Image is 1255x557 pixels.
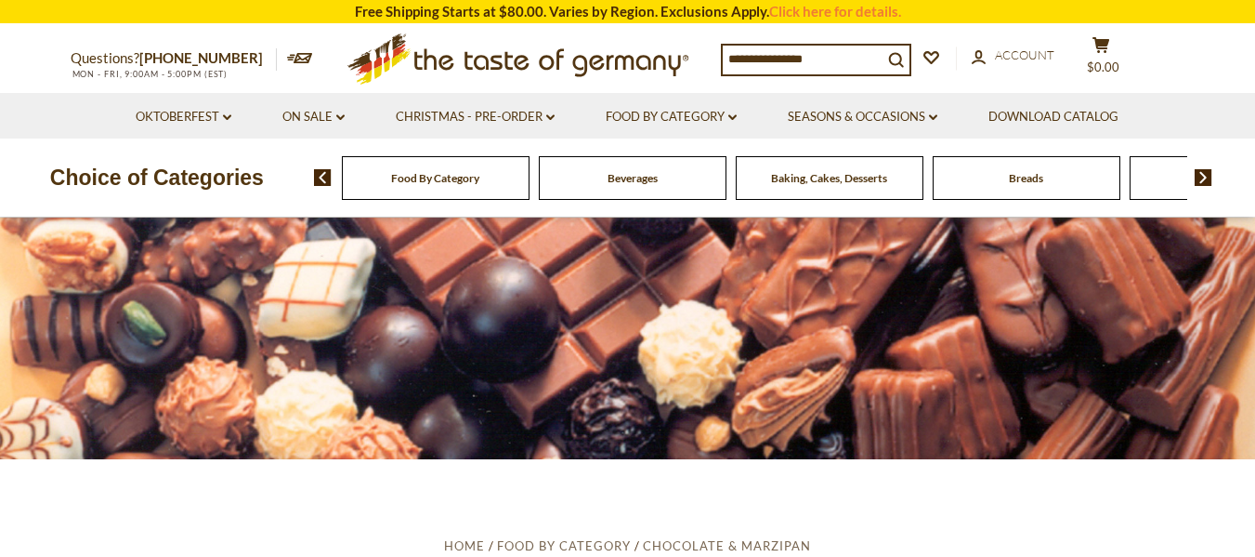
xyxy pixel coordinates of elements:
a: Christmas - PRE-ORDER [396,107,555,127]
a: Food By Category [391,171,479,185]
a: [PHONE_NUMBER] [139,49,263,66]
span: MON - FRI, 9:00AM - 5:00PM (EST) [71,69,229,79]
span: $0.00 [1087,60,1119,74]
a: Beverages [608,171,658,185]
a: Seasons & Occasions [788,107,937,127]
a: Download Catalog [988,107,1118,127]
img: previous arrow [314,169,332,186]
a: Breads [1009,171,1043,185]
a: Food By Category [606,107,737,127]
a: Chocolate & Marzipan [643,538,811,553]
img: next arrow [1195,169,1212,186]
a: Home [444,538,485,553]
a: On Sale [282,107,345,127]
a: Baking, Cakes, Desserts [771,171,887,185]
span: Account [995,47,1054,62]
button: $0.00 [1074,36,1130,83]
a: Food By Category [497,538,631,553]
a: Account [972,46,1054,66]
a: Click here for details. [769,3,901,20]
p: Questions? [71,46,277,71]
a: Oktoberfest [136,107,231,127]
